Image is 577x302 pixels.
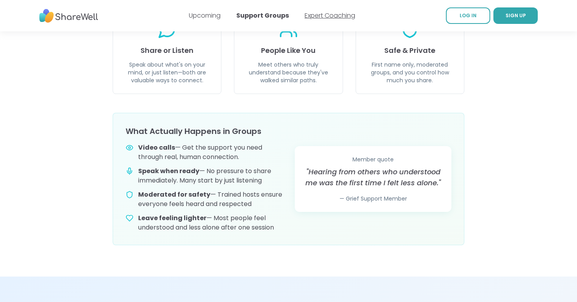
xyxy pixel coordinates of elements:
[446,7,490,24] a: LOG IN
[365,45,455,56] h3: Safe & Private
[460,12,477,19] span: LOG IN
[138,213,282,232] div: — Most people feel understood and less alone after one session
[305,11,355,20] a: Expert Coaching
[138,190,282,209] div: — Trained hosts ensure everyone feels heard and respected
[365,61,455,84] p: First name only, moderated groups, and you control how much you share.
[244,45,333,56] h3: People Like You
[244,61,333,84] p: Meet others who truly understand because they've walked similar paths.
[122,45,212,56] h3: Share or Listen
[138,166,199,175] strong: Speak when ready
[138,143,175,152] strong: Video calls
[138,166,282,185] div: — No pressure to share immediately. Many start by just listening
[138,143,282,162] div: — Get the support you need through real, human connection.
[189,11,221,20] a: Upcoming
[39,5,98,27] img: ShareWell Nav Logo
[138,190,210,199] strong: Moderated for safety
[493,7,538,24] a: SIGN UP
[304,156,442,163] div: Member quote
[138,213,206,222] strong: Leave feeling lighter
[236,11,289,20] a: Support Groups
[126,126,282,137] h3: What Actually Happens in Groups
[506,12,526,19] span: SIGN UP
[304,166,442,188] blockquote: "Hearing from others who understood me was the first time I felt less alone."
[304,195,442,203] div: — Grief Support Member
[122,61,212,84] p: Speak about what's on your mind, or just listen—both are valuable ways to connect.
